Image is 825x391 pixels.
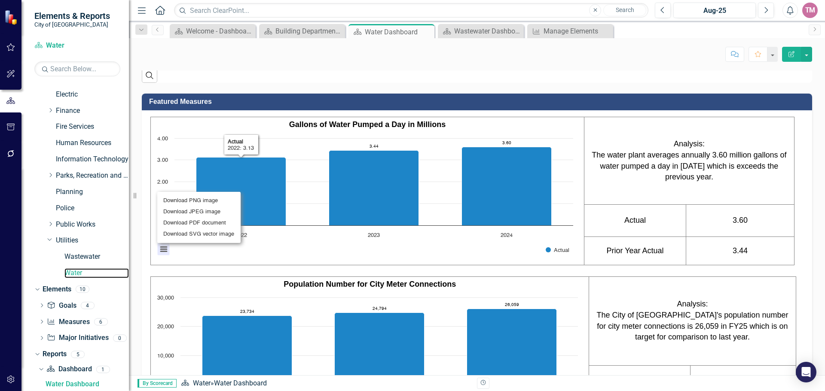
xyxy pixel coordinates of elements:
div: 1 [96,366,110,373]
text: 24,794 [373,306,387,311]
path: 2024, 3.602. Actual. [462,147,552,225]
span: Search [616,6,634,13]
p: The water plant averages annually 3.60 million gallons of water pumped a day in [DATE] which is e... [587,150,792,183]
a: Water [34,41,120,51]
a: Welcome - Dashboard [172,26,254,36]
div: Manage Elements [544,26,611,36]
svg: Interactive chart [153,134,577,263]
strong: Population Number for City Meter Connections [284,280,456,288]
ul: Chart menu [157,192,241,243]
text: 2023 [368,233,380,238]
a: Utilities [56,236,129,246]
div: Building Department Dashboard [275,26,343,36]
div: Welcome - Dashboard [186,26,254,36]
div: Wastewater Dashboard [454,26,522,36]
a: Police [56,203,129,213]
li: Download PDF document [161,217,237,228]
text: 3.13 [237,151,246,155]
h3: Featured Measures [149,98,808,106]
a: Finance [56,106,129,116]
a: Manage Elements [529,26,611,36]
button: Show Actual [546,247,569,253]
span: By Scorecard [137,379,177,388]
text: 3.60 [502,141,511,145]
a: Information Technology [56,155,129,164]
text: 30,000 [157,295,174,301]
strong: Gallons of Water Pumped a Day in Millions [289,120,446,129]
a: Reports [43,349,67,359]
a: Human Resources [56,138,129,148]
path: 2023, 3.444. Actual. [329,150,419,225]
td: 3.60 [686,205,794,237]
path: 2022, 3.126. Actual. [196,157,286,225]
a: Dashboard [46,364,92,374]
input: Search ClearPoint... [174,3,648,18]
td: Actual [584,205,686,237]
li: Download SVG vector image [161,228,237,239]
td: Analysis: [584,117,794,205]
a: Wastewater [64,252,129,262]
div: 10 [76,286,89,293]
div: 0 [113,334,127,342]
text: 3.00 [157,158,168,163]
button: Aug-25 [673,3,756,18]
div: 4 [81,302,95,309]
div: 6 [94,318,108,325]
path: 2024, 26,059. Actual. [467,309,557,385]
text: 4.00 [157,136,168,142]
a: Water [64,268,129,278]
button: TM [802,3,818,18]
span: Elements & Reports [34,11,110,21]
text: 2024 [501,233,513,238]
text: 23,734 [240,309,254,314]
a: Water Dashboard [43,377,129,391]
div: 5 [71,351,85,358]
a: Building Department Dashboard [261,26,343,36]
p: The City of [GEOGRAPHIC_DATA]'s population number for city meter connections is 26,059 in FY25 wh... [591,310,793,343]
div: Aug-25 [676,6,753,16]
text: 20,000 [157,324,174,330]
div: Water Dashboard [46,380,129,388]
a: Public Works [56,220,129,230]
a: Elements [43,285,71,294]
a: Major Initiatives [47,333,108,343]
div: Water Dashboard [365,27,432,37]
td: Prior Year Actual [584,237,686,265]
a: Water [193,379,211,387]
a: Fire Services [56,122,129,132]
td: 3.44 [686,237,794,265]
div: Water Dashboard [214,379,267,387]
a: Wastewater Dashboard [440,26,522,36]
path: 2023, 24,794. Actual. [335,313,425,385]
div: Chart. Highcharts interactive chart. [153,134,582,263]
a: Measures [47,317,89,327]
a: Electric [56,90,129,100]
a: Parks, Recreation and Cultural Arts [56,171,129,181]
text: 3.44 [370,144,379,149]
text: 10,000 [157,353,174,359]
img: ClearPoint Strategy [4,9,20,25]
path: 2022, 23,734. Actual. [202,316,292,385]
a: Planning [56,187,129,197]
input: Search Below... [34,61,120,76]
button: Search [603,4,646,16]
li: Download JPEG image [161,206,237,218]
a: Goals [47,301,76,311]
div: Open Intercom Messenger [796,362,816,382]
small: City of [GEOGRAPHIC_DATA] [34,21,110,28]
text: 26,059 [505,303,519,307]
td: Analysis: [589,276,796,365]
div: » [181,379,471,388]
li: Download PNG image [161,195,237,206]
